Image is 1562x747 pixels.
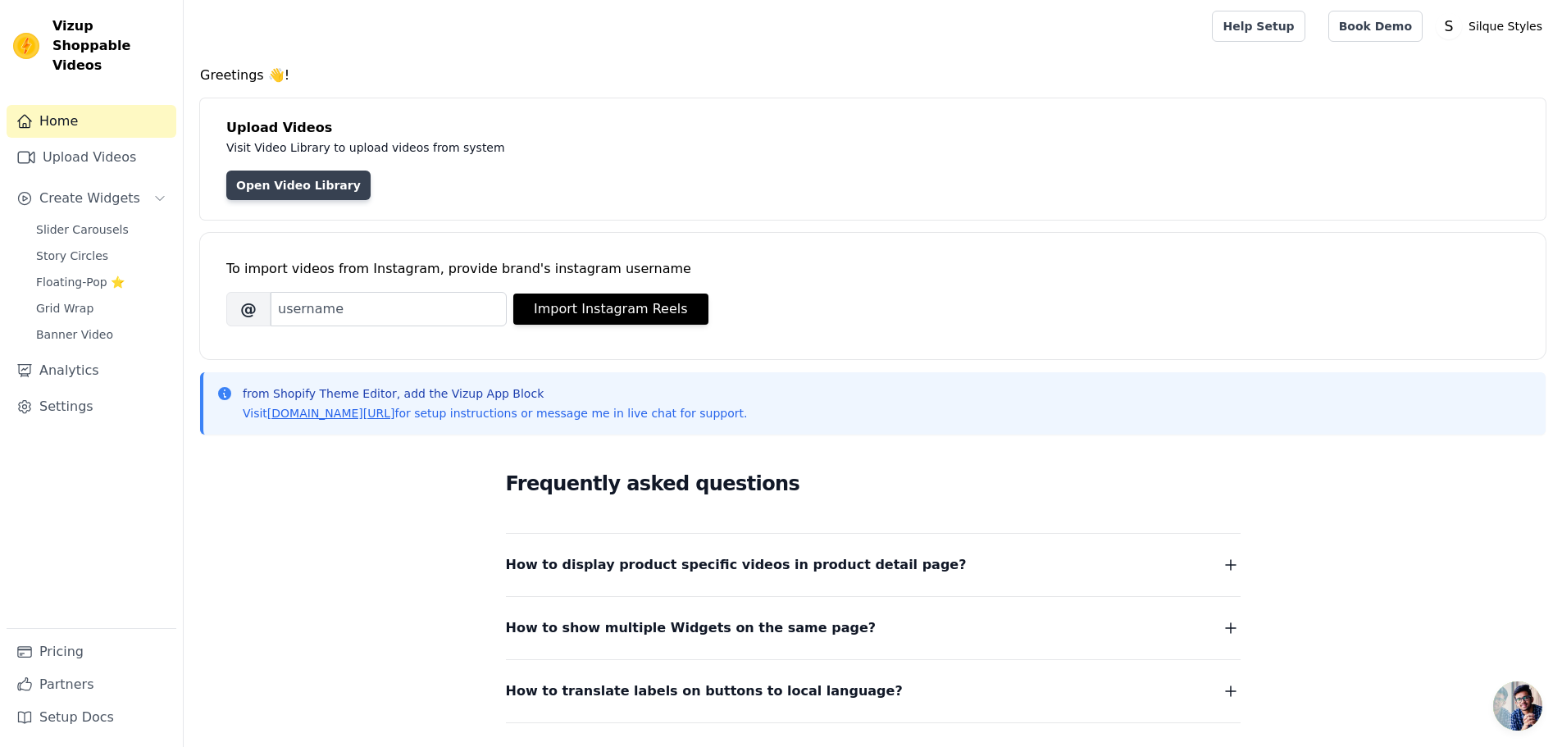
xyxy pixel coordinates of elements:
[226,259,1519,279] div: To import videos from Instagram, provide brand's instagram username
[506,553,967,576] span: How to display product specific videos in product detail page?
[506,680,903,703] span: How to translate labels on buttons to local language?
[7,354,176,387] a: Analytics
[1445,18,1454,34] text: S
[13,33,39,59] img: Vizup
[1212,11,1305,42] a: Help Setup
[36,221,129,238] span: Slider Carousels
[226,171,371,200] a: Open Video Library
[26,297,176,320] a: Grid Wrap
[26,244,176,267] a: Story Circles
[52,16,170,75] span: Vizup Shoppable Videos
[226,138,961,157] p: Visit Video Library to upload videos from system
[506,467,1241,500] h2: Frequently asked questions
[226,292,271,326] span: @
[36,248,108,264] span: Story Circles
[7,390,176,423] a: Settings
[7,141,176,174] a: Upload Videos
[36,300,93,317] span: Grid Wrap
[7,182,176,215] button: Create Widgets
[1462,11,1549,41] p: Silque Styles
[506,617,1241,640] button: How to show multiple Widgets on the same page?
[506,680,1241,703] button: How to translate labels on buttons to local language?
[226,118,1519,138] h4: Upload Videos
[7,635,176,668] a: Pricing
[513,294,708,325] button: Import Instagram Reels
[243,385,747,402] p: from Shopify Theme Editor, add the Vizup App Block
[1436,11,1549,41] button: S Silque Styles
[7,701,176,734] a: Setup Docs
[26,218,176,241] a: Slider Carousels
[200,66,1546,85] h4: Greetings 👋!
[243,405,747,421] p: Visit for setup instructions or message me in live chat for support.
[39,189,140,208] span: Create Widgets
[26,323,176,346] a: Banner Video
[1493,681,1542,731] a: Open chat
[7,668,176,701] a: Partners
[1328,11,1423,42] a: Book Demo
[271,292,507,326] input: username
[506,617,877,640] span: How to show multiple Widgets on the same page?
[7,105,176,138] a: Home
[267,407,395,420] a: [DOMAIN_NAME][URL]
[26,271,176,294] a: Floating-Pop ⭐
[506,553,1241,576] button: How to display product specific videos in product detail page?
[36,274,125,290] span: Floating-Pop ⭐
[36,326,113,343] span: Banner Video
